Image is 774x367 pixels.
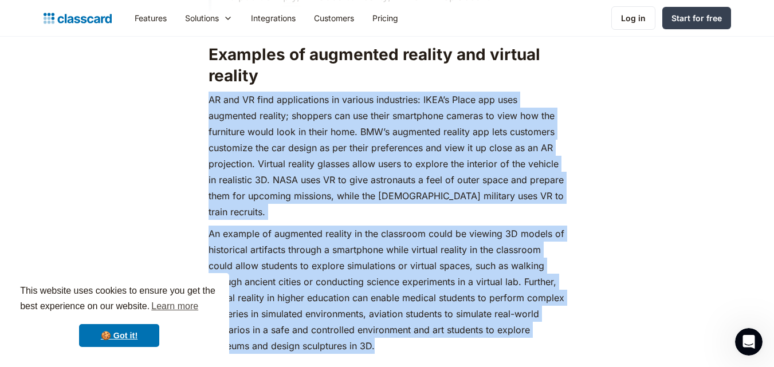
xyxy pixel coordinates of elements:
[662,7,731,29] a: Start for free
[363,5,407,31] a: Pricing
[735,328,763,356] iframe: Intercom live chat
[185,12,219,24] div: Solutions
[176,5,242,31] div: Solutions
[621,12,646,24] div: Log in
[611,6,655,30] a: Log in
[305,5,363,31] a: Customers
[209,92,565,220] p: AR and VR find applications in various industries: IKEA’s Place app uses augmented reality; shopp...
[9,273,229,358] div: cookieconsent
[671,12,722,24] div: Start for free
[242,5,305,31] a: Integrations
[20,284,218,315] span: This website uses cookies to ensure you get the best experience on our website.
[209,226,565,354] p: An example of augmented reality in the classroom could be viewing 3D models of historical artifac...
[79,324,159,347] a: dismiss cookie message
[209,44,565,86] h2: Examples of augmented reality and virtual reality
[125,5,176,31] a: Features
[150,298,200,315] a: learn more about cookies
[44,10,112,26] a: home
